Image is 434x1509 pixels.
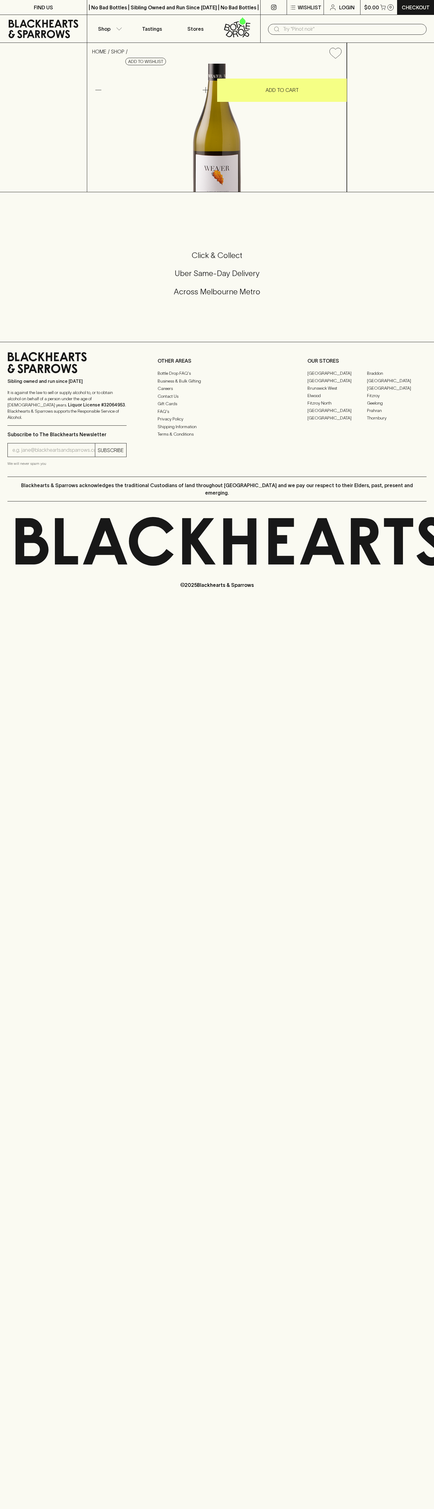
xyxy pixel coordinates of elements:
[92,49,106,54] a: HOME
[283,24,422,34] input: Try "Pinot noir"
[367,392,427,399] a: Fitzroy
[125,58,166,65] button: Add to wishlist
[367,407,427,414] a: Prahran
[158,408,277,415] a: FAQ's
[158,385,277,392] a: Careers
[7,378,127,384] p: Sibling owned and run since [DATE]
[339,4,355,11] p: Login
[307,399,367,407] a: Fitzroy North
[68,402,125,407] strong: Liquor License #32064953
[34,4,53,11] p: FIND US
[142,25,162,33] p: Tastings
[307,414,367,422] a: [GEOGRAPHIC_DATA]
[7,431,127,438] p: Subscribe to The Blackhearts Newsletter
[98,25,110,33] p: Shop
[12,445,95,455] input: e.g. jane@blackheartsandsparrows.com.au
[87,15,131,43] button: Shop
[158,370,277,377] a: Bottle Drop FAQ's
[367,369,427,377] a: Braddon
[98,446,124,454] p: SUBSCRIBE
[367,399,427,407] a: Geelong
[217,79,347,102] button: ADD TO CART
[7,225,427,329] div: Call to action block
[158,423,277,430] a: Shipping Information
[7,460,127,467] p: We will never spam you
[7,287,427,297] h5: Across Melbourne Metro
[158,415,277,423] a: Privacy Policy
[307,357,427,365] p: OUR STORES
[158,431,277,438] a: Terms & Conditions
[307,377,367,384] a: [GEOGRAPHIC_DATA]
[298,4,321,11] p: Wishlist
[12,482,422,496] p: Blackhearts & Sparrows acknowledges the traditional Custodians of land throughout [GEOGRAPHIC_DAT...
[389,6,392,9] p: 0
[367,384,427,392] a: [GEOGRAPHIC_DATA]
[307,407,367,414] a: [GEOGRAPHIC_DATA]
[7,268,427,279] h5: Uber Same-Day Delivery
[95,443,126,457] button: SUBSCRIBE
[307,384,367,392] a: Brunswick West
[158,392,277,400] a: Contact Us
[174,15,217,43] a: Stores
[158,400,277,408] a: Gift Cards
[111,49,124,54] a: SHOP
[266,86,299,94] p: ADD TO CART
[130,15,174,43] a: Tastings
[7,250,427,261] h5: Click & Collect
[402,4,430,11] p: Checkout
[187,25,204,33] p: Stores
[367,377,427,384] a: [GEOGRAPHIC_DATA]
[87,64,347,192] img: 34058.png
[158,357,277,365] p: OTHER AREAS
[158,377,277,385] a: Business & Bulk Gifting
[364,4,379,11] p: $0.00
[307,369,367,377] a: [GEOGRAPHIC_DATA]
[307,392,367,399] a: Elwood
[7,389,127,420] p: It is against the law to sell or supply alcohol to, or to obtain alcohol on behalf of a person un...
[367,414,427,422] a: Thornbury
[327,45,344,61] button: Add to wishlist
